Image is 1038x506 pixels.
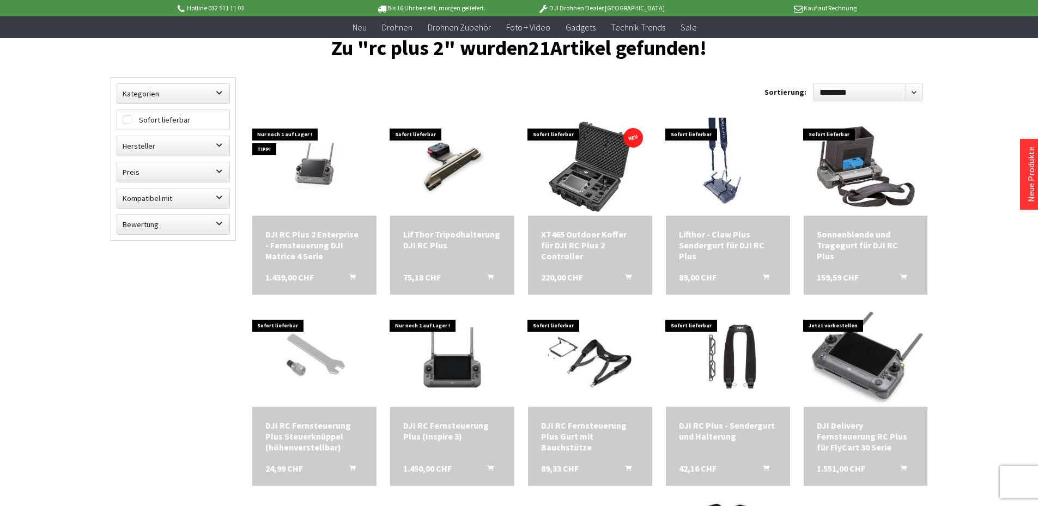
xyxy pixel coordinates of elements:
a: XT465 Outdoor Koffer für DJI RC Plus 2 Controller 220,00 CHF In den Warenkorb [541,229,639,261]
button: In den Warenkorb [887,463,913,477]
span: Foto + Video [506,22,550,33]
label: Hersteller [117,136,229,156]
img: LifThor Tripodhalterung DJI RC Plus [390,128,514,206]
label: Kategorien [117,84,229,103]
span: Technik-Trends [611,22,665,33]
img: XT465 Outdoor Koffer für DJI RC Plus 2 Controller [541,118,639,216]
a: Technik-Trends [603,16,673,39]
a: Neu [345,16,374,39]
span: Sale [681,22,697,33]
button: In den Warenkorb [336,272,362,286]
p: Hotline 032 511 11 03 [176,2,346,15]
div: DJI RC Plus 2 Enterprise - Fernsteuerung DJI Matrice 4 Serie [265,229,363,261]
span: 220,00 CHF [541,272,583,283]
a: DJI RC Plus - Sendergurt und Halterung 42,16 CHF In den Warenkorb [679,420,777,442]
span: 42,16 CHF [679,463,717,474]
img: Sonnenblende und Tragegurt für DJI RC Plus [817,118,915,216]
a: Drohnen [374,16,420,39]
a: Drohnen Zubehör [420,16,499,39]
a: Lifthor - Claw Plus Sendergurt für DJI RC Plus 89,00 CHF In den Warenkorb [679,229,777,261]
div: Lifthor - Claw Plus Sendergurt für DJI RC Plus [679,229,777,261]
h1: Zu "rc plus 2" wurden Artikel gefunden! [111,40,928,56]
span: 1.439,00 CHF [265,272,314,283]
span: 24,99 CHF [265,463,303,474]
a: DJI RC Fernsteuerung Plus Gurt mit Bauchstütze 89,33 CHF In den Warenkorb [541,420,639,453]
img: Lifthor - Claw Plus Sendergurt für DJI RC Plus [691,118,764,216]
div: DJI RC Fernsteuerung Plus Gurt mit Bauchstütze [541,420,639,453]
label: Sofort lieferbar [117,110,229,130]
label: Kompatibel mit [117,188,229,208]
a: Neue Produkte [1025,147,1036,202]
a: DJI Delivery Fernsteuerung RC Plus für FlyCart 30 Serie 1.551,00 CHF In den Warenkorb [817,420,915,453]
div: DJI Delivery Fernsteuerung RC Plus für FlyCart 30 Serie [817,420,915,453]
div: XT465 Outdoor Koffer für DJI RC Plus 2 Controller [541,229,639,261]
a: Gadgets [558,16,603,39]
div: LifThor Tripodhalterung DJI RC Plus [403,229,501,251]
span: Neu [353,22,367,33]
span: Drohnen Zubehör [428,22,491,33]
button: In den Warenkorb [336,463,362,477]
p: Kauf auf Rechnung [687,2,857,15]
img: DJI RC Plus 2 Enterprise - Fernsteuerung DJI Matrice 4 Serie [265,118,363,216]
img: DJI RC Fernsteuerung Plus (Inspire 3) [390,316,514,399]
button: In den Warenkorb [474,463,500,477]
label: Sortierung: [764,83,806,101]
a: DJI RC Fernsteuerung Plus Steuerknüppel (höhenverstellbar) 24,99 CHF In den Warenkorb [265,420,363,453]
span: 1.450,00 CHF [403,463,452,474]
div: DJI RC Plus - Sendergurt und Halterung [679,420,777,442]
label: Preis [117,162,229,182]
a: LifThor Tripodhalterung DJI RC Plus 75,18 CHF In den Warenkorb [403,229,501,251]
span: 89,33 CHF [541,463,579,474]
span: 75,18 CHF [403,272,441,283]
button: In den Warenkorb [887,272,913,286]
div: DJI RC Fernsteuerung Plus (Inspire 3) [403,420,501,442]
a: Sale [673,16,705,39]
a: DJI RC Plus 2 Enterprise - Fernsteuerung DJI Matrice 4 Serie 1.439,00 CHF In den Warenkorb [265,229,363,261]
img: DJI RC Fernsteuerung Plus Gurt mit Bauchstütze [528,316,652,399]
a: DJI RC Fernsteuerung Plus (Inspire 3) 1.450,00 CHF In den Warenkorb [403,420,501,442]
p: DJI Drohnen Dealer [GEOGRAPHIC_DATA] [516,2,686,15]
span: 21 [529,35,550,60]
button: In den Warenkorb [750,272,776,286]
a: Foto + Video [499,16,558,39]
img: DJI Delivery Fernsteuerung RC Plus für FlyCart 30 Serie [804,311,928,404]
button: In den Warenkorb [612,272,638,286]
p: Bis 16 Uhr bestellt, morgen geliefert. [346,2,516,15]
label: Bewertung [117,215,229,234]
span: Gadgets [566,22,596,33]
button: In den Warenkorb [750,463,776,477]
div: DJI RC Fernsteuerung Plus Steuerknüppel (höhenverstellbar) [265,420,363,453]
div: Sonnenblende und Tragegurt für DJI RC Plus [817,229,915,261]
span: 159,59 CHF [817,272,859,283]
img: DJI RC Fernsteuerung Plus Steuerknüppel (höhenverstellbar) [252,316,377,399]
button: In den Warenkorb [612,463,638,477]
span: Drohnen [382,22,412,33]
img: DJI RC Plus - Sendergurt und Halterung [666,316,790,399]
span: 1.551,00 CHF [817,463,865,474]
button: In den Warenkorb [474,272,500,286]
span: 89,00 CHF [679,272,717,283]
a: Sonnenblende und Tragegurt für DJI RC Plus 159,59 CHF In den Warenkorb [817,229,915,261]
